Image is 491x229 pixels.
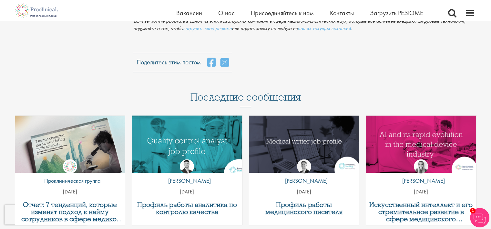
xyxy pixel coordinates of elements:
a: Джордж Уотсон [PERSON_NAME] [280,159,328,188]
ya-tr-span: Профиль работы аналитика по контролю качества [137,200,237,216]
img: Ханна Берк [414,159,428,173]
ya-tr-span: Если вы хотите работать в одной из этих новаторских компаний в сфере медико-биологических наук, к... [133,17,465,32]
a: Проклиническая Группа Проклиническая группа [39,159,100,188]
ya-tr-span: [DATE] [414,188,428,195]
img: Чат-Бот [470,208,489,227]
ya-tr-span: Проклиническая группа [44,177,100,184]
a: Загрузить РЕЗЮМЕ [370,9,423,17]
img: Профиль работы медицинского писателя [249,115,359,173]
ya-tr-span: [DATE] [63,188,77,195]
img: профиль работы аналитика по контролю качества [121,110,253,178]
a: наших текущих вакансий [298,25,351,32]
img: Джордж Уотсон [297,159,311,173]
a: Ссылка на публикацию [15,115,125,173]
ya-tr-span: . [351,25,352,32]
span: 1 [470,208,476,213]
img: Проклинические исследования: отчет о тенденциях в сфере найма в 2025 году [15,115,125,178]
img: Джошуа Годден [180,159,194,173]
ya-tr-span: или подать заявку на любую из [232,25,298,32]
img: Проклиническая Группа [63,159,77,173]
a: Поделиться на Facebook [207,58,216,67]
a: Ссылка на публикацию [366,115,476,173]
ya-tr-span: Последние сообщения [190,90,301,104]
ya-tr-span: [PERSON_NAME] [285,177,328,184]
iframe: Рекапча [5,205,87,224]
ya-tr-span: Профиль работы медицинского писателя [265,200,343,216]
ya-tr-span: Поделитесь этим постом [137,58,201,66]
a: Профиль работы медицинского писателя [252,201,356,215]
ya-tr-span: [PERSON_NAME] [168,177,211,184]
a: Ссылка на публикацию [249,115,359,173]
img: ИИ и его влияние на индустрию медицинского оборудования | Proclinical [366,115,476,173]
a: Ханна Берк [PERSON_NAME] [397,159,445,188]
a: Вакансии [176,9,202,17]
a: Профиль работы аналитика по контролю качества [135,201,239,215]
ya-tr-span: [DATE] [180,188,194,195]
a: О нас [218,9,235,17]
a: Отчет: 7 тенденций, которые изменят подход к найму сотрудников в сфере медико-биологических наук [18,201,122,222]
ya-tr-span: [PERSON_NAME] [402,177,445,184]
a: Контакты [330,9,354,17]
a: Искусственный интеллект и его стремительное развитие в сфере медицинского оборудования [369,201,473,222]
a: загрузить своё резюме [183,25,232,32]
a: Джошуа Годден [PERSON_NAME] [163,159,211,188]
a: Ссылка на публикацию [132,115,242,173]
a: Присоединяйтесь к нам [251,9,314,17]
ya-tr-span: [DATE] [297,188,311,195]
a: поделиться в Twitter [220,58,229,67]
